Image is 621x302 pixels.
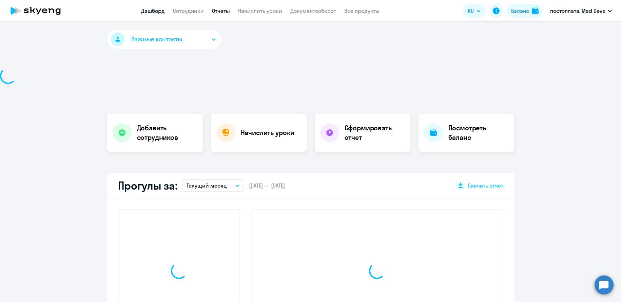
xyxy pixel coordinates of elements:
button: Балансbalance [507,4,543,18]
h4: Начислить уроки [241,128,295,137]
a: Отчеты [212,7,230,14]
a: Начислить уроки [238,7,282,14]
button: Важные контакты [107,30,221,49]
div: Баланс [511,7,529,15]
span: Важные контакты [131,35,182,44]
a: Документооборот [290,7,336,14]
h4: Посмотреть баланс [448,123,509,142]
h4: Сформировать отчет [345,123,405,142]
span: [DATE] — [DATE] [249,182,285,189]
a: Сотрудники [173,7,204,14]
span: RU [468,7,474,15]
button: RU [463,4,485,18]
a: Дашборд [141,7,165,14]
p: постоплата, Mad Devs [550,7,605,15]
img: balance [532,7,539,14]
p: Текущий месяц [187,181,227,190]
h2: Прогулы за: [118,179,177,192]
span: Скачать отчет [468,182,503,189]
a: Все продукты [344,7,380,14]
button: постоплата, Mad Devs [547,3,615,19]
h4: Добавить сотрудников [137,123,197,142]
button: Текущий месяц [182,179,244,192]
